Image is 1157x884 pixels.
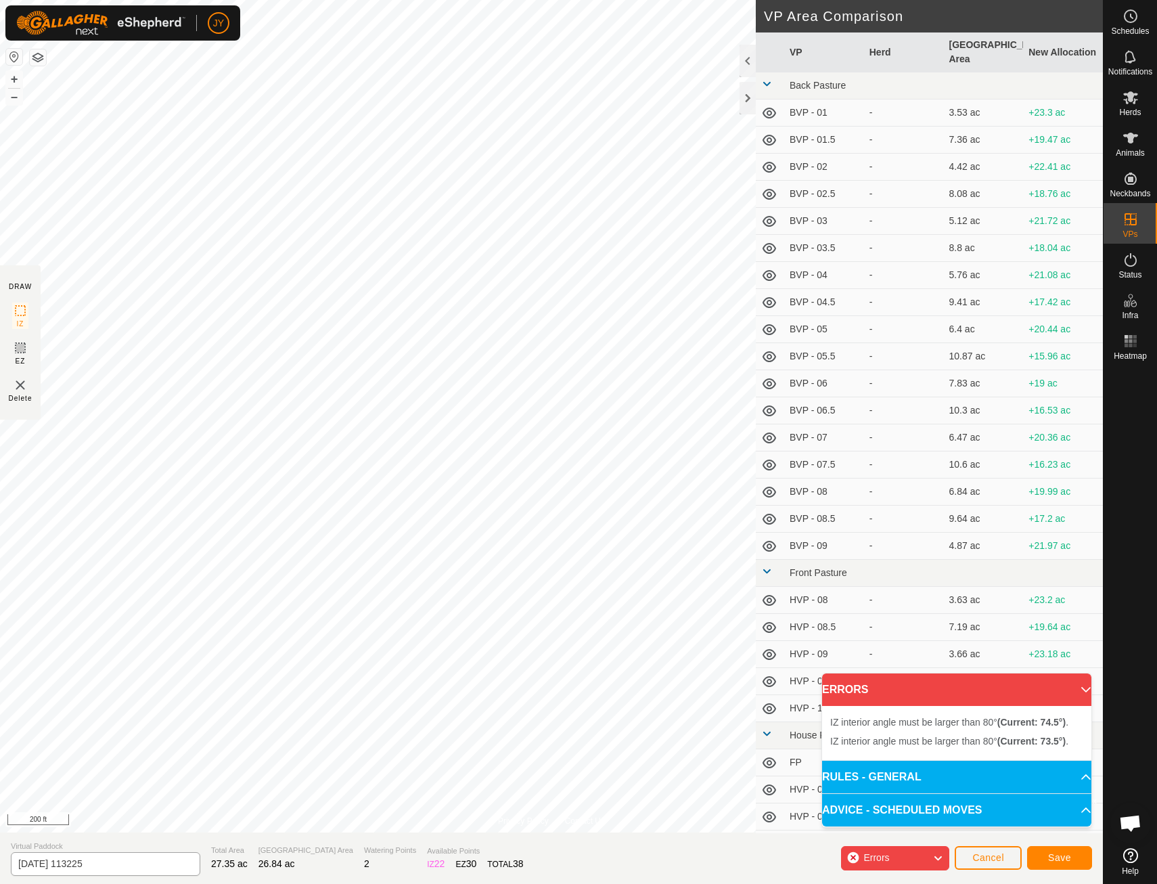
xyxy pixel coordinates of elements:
td: +15.96 ac [1023,343,1103,370]
td: 7.19 ac [944,614,1024,641]
span: JY [213,16,224,30]
span: Available Points [427,845,523,857]
h2: VP Area Comparison [764,8,1103,24]
div: - [869,268,938,282]
td: +16.23 ac [1023,451,1103,479]
td: BVP - 09 [784,533,864,560]
button: Save [1027,846,1092,870]
td: BVP - 05 [784,316,864,343]
td: 8.8 ac [944,235,1024,262]
a: Privacy Policy [498,815,549,827]
span: Neckbands [1110,190,1150,198]
div: - [869,295,938,309]
td: HVP - 08 [784,587,864,614]
span: Schedules [1111,27,1149,35]
td: +16.53 ac [1023,397,1103,424]
td: HVP - 02 [784,831,864,858]
div: - [869,187,938,201]
td: +23.3 ac [1023,100,1103,127]
div: - [869,593,938,607]
td: 9.41 ac [944,289,1024,316]
td: +21.08 ac [1023,262,1103,289]
td: 9.64 ac [944,506,1024,533]
td: HVP - 01.5 [784,803,864,831]
td: 4.42 ac [944,154,1024,181]
div: - [869,620,938,634]
span: ERRORS [822,682,868,698]
td: BVP - 08.5 [784,506,864,533]
span: IZ interior angle must be larger than 80° . [830,736,1068,747]
span: Back Pasture [790,80,846,91]
td: +21.97 ac [1023,533,1103,560]
p-accordion-content: ERRORS [822,706,1091,760]
td: +19.47 ac [1023,127,1103,154]
span: 30 [466,858,477,869]
div: - [869,430,938,445]
div: - [869,376,938,391]
span: Total Area [211,845,248,856]
td: +23.01 ac [1023,831,1103,858]
td: +22.41 ac [1023,154,1103,181]
span: IZ [17,319,24,329]
td: 3.53 ac [944,100,1024,127]
span: Herds [1119,108,1141,116]
td: BVP - 05.5 [784,343,864,370]
div: EZ [455,857,476,871]
td: HVP - 01 [784,776,864,803]
p-accordion-header: ERRORS [822,673,1091,706]
div: Open chat [1110,803,1151,843]
td: BVP - 07.5 [784,451,864,479]
span: Virtual Paddock [11,841,200,852]
span: ADVICE - SCHEDULED MOVES [822,802,982,818]
span: Cancel [972,852,1004,863]
span: IZ interior angle must be larger than 80° . [830,717,1068,728]
b: (Current: 74.5°) [997,717,1066,728]
th: [GEOGRAPHIC_DATA] Area [944,32,1024,72]
td: 5.76 ac [944,262,1024,289]
td: BVP - 04 [784,262,864,289]
div: - [869,160,938,174]
span: House Pasture [790,730,853,741]
td: 6.84 ac [944,479,1024,506]
span: Save [1048,852,1071,863]
button: + [6,71,22,87]
span: 27.35 ac [211,858,248,869]
div: - [869,458,938,472]
div: - [869,241,938,255]
td: 3.83 ac [944,831,1024,858]
td: +19.99 ac [1023,479,1103,506]
td: BVP - 02 [784,154,864,181]
td: +19 ac [1023,370,1103,397]
div: - [869,485,938,499]
a: Help [1104,843,1157,881]
span: RULES - GENERAL [822,769,922,785]
td: +20.36 ac [1023,424,1103,451]
div: - [869,512,938,526]
td: +18.76 ac [1023,181,1103,208]
td: HVP - 10 [784,695,864,722]
td: +21.72 ac [1023,208,1103,235]
td: 10.3 ac [944,397,1024,424]
span: Status [1118,271,1141,279]
span: Front Pasture [790,567,847,578]
td: BVP - 06 [784,370,864,397]
b: (Current: 73.5°) [997,736,1066,747]
td: 8.08 ac [944,181,1024,208]
td: 7.36 ac [944,668,1024,695]
p-accordion-header: RULES - GENERAL [822,761,1091,793]
td: 7.36 ac [944,127,1024,154]
td: 10.6 ac [944,451,1024,479]
td: 10.87 ac [944,343,1024,370]
td: 7.83 ac [944,370,1024,397]
td: BVP - 03.5 [784,235,864,262]
p-accordion-header: ADVICE - SCHEDULED MOVES [822,794,1091,826]
div: - [869,349,938,363]
td: +17.2 ac [1023,506,1103,533]
td: BVP - 06.5 [784,397,864,424]
div: - [869,322,938,336]
span: Animals [1116,149,1145,157]
td: +19.47 ac [1023,668,1103,695]
td: 6.47 ac [944,424,1024,451]
th: New Allocation [1023,32,1103,72]
td: +19.64 ac [1023,614,1103,641]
